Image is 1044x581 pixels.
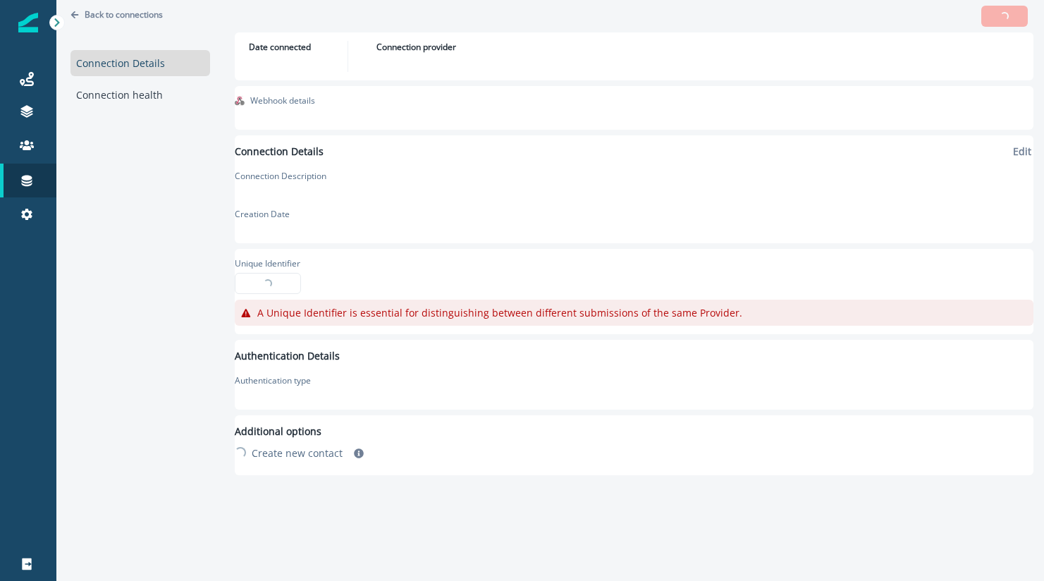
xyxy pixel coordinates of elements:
[252,446,343,460] span: Create new contact
[85,8,163,20] p: Back to connections
[249,41,311,54] p: Date connected
[1013,145,1031,158] p: Edit
[235,144,324,159] p: Connection Details
[18,13,38,32] img: Inflection
[235,424,1033,439] p: Additional options
[235,348,340,363] p: Authentication Details
[235,374,311,387] label: Authentication type
[235,170,326,183] label: Connection Description
[70,82,210,108] a: Connection health
[250,94,315,107] label: Webhook details
[376,41,456,54] p: Connection provider
[235,208,290,221] label: Creation Date
[235,96,245,106] img: customFormLogo-BSc6KoX4.svg
[1011,145,1033,158] button: Edit
[70,8,163,20] button: Go back
[70,50,210,76] a: Connection Details
[235,257,300,270] label: Unique Identifier
[257,305,742,320] p: A Unique Identifier is essential for distinguishing between different submissions of the same Pro...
